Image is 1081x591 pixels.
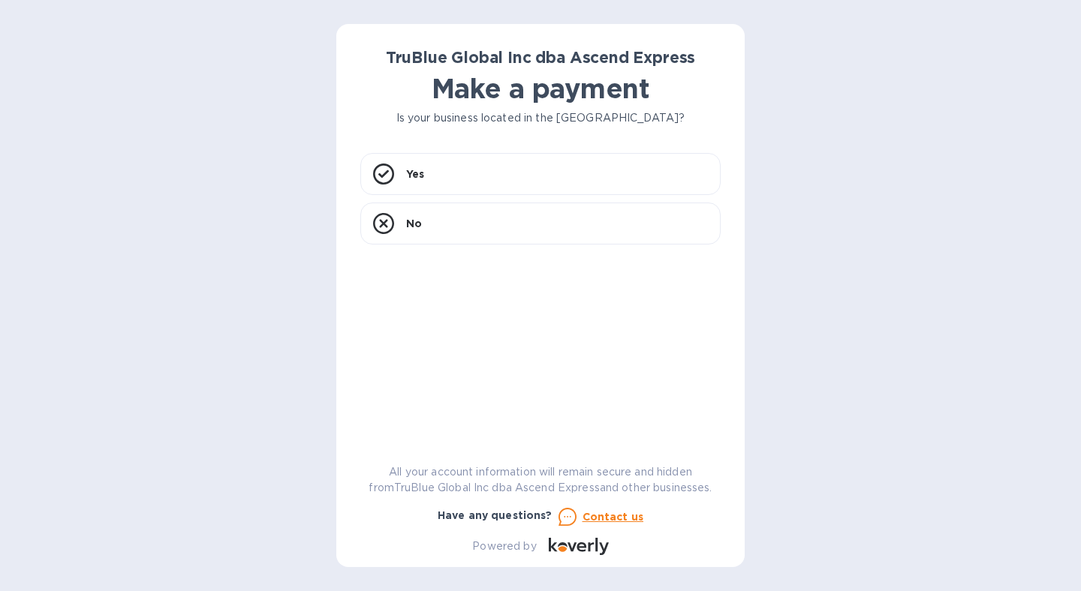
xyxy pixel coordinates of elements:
p: Is your business located in the [GEOGRAPHIC_DATA]? [360,110,721,126]
p: No [406,216,422,231]
u: Contact us [583,511,644,523]
h1: Make a payment [360,73,721,104]
p: All your account information will remain secure and hidden from TruBlue Global Inc dba Ascend Exp... [360,464,721,496]
p: Yes [406,166,424,181]
p: Powered by [472,538,536,554]
b: Have any questions? [438,509,553,521]
b: TruBlue Global Inc dba Ascend Express [386,48,696,67]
